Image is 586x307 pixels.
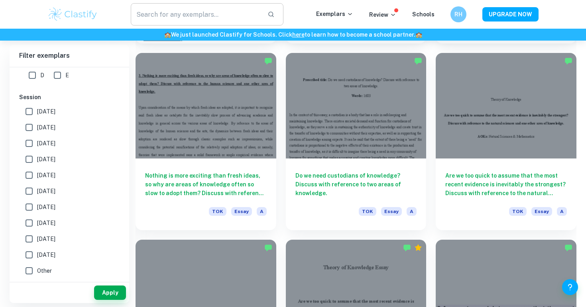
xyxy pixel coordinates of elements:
[557,207,567,216] span: A
[415,31,422,38] span: 🏫
[482,7,539,22] button: UPGRADE NOW
[562,279,578,295] button: Help and Feedback
[257,207,267,216] span: A
[359,207,376,216] span: TOK
[47,6,98,22] img: Clastify logo
[316,10,353,18] p: Exemplars
[450,6,466,22] button: RH
[37,219,55,227] span: [DATE]
[37,171,55,180] span: [DATE]
[414,57,422,65] img: Marked
[37,250,55,259] span: [DATE]
[10,45,129,67] h6: Filter exemplars
[436,53,576,230] a: Are we too quick to assume that the most recent evidence is inevitably the strongest? Discuss wit...
[407,207,417,216] span: A
[37,266,52,275] span: Other
[412,11,435,18] a: Schools
[564,244,572,252] img: Marked
[145,171,267,197] h6: Nothing is more exciting than fresh ideas, so why are areas of knowledge often so slow to adopt t...
[403,244,411,252] img: Marked
[531,207,552,216] span: Essay
[37,107,55,116] span: [DATE]
[37,139,55,148] span: [DATE]
[286,53,427,230] a: Do we need custodians of knowledge? Discuss with reference to two areas of knowledge.TOKEssayA
[292,31,305,38] a: here
[454,10,463,19] h6: RH
[131,3,261,25] input: Search for any exemplars...
[19,93,120,102] h6: Session
[509,207,527,216] span: TOK
[295,171,417,197] h6: Do we need custodians of knowledge? Discuss with reference to two areas of knowledge.
[37,203,55,211] span: [DATE]
[37,155,55,164] span: [DATE]
[2,30,584,39] h6: We just launched Clastify for Schools. Click to learn how to become a school partner.
[164,31,171,38] span: 🏫
[381,207,402,216] span: Essay
[369,10,396,19] p: Review
[37,187,55,196] span: [DATE]
[65,71,69,80] span: E
[231,207,252,216] span: Essay
[37,235,55,243] span: [DATE]
[37,123,55,132] span: [DATE]
[564,57,572,65] img: Marked
[445,171,567,197] h6: Are we too quick to assume that the most recent evidence is inevitably the strongest? Discuss wit...
[264,57,272,65] img: Marked
[209,207,226,216] span: TOK
[264,244,272,252] img: Marked
[136,53,276,230] a: Nothing is more exciting than fresh ideas, so why are areas of knowledge often so slow to adopt t...
[94,285,126,300] button: Apply
[414,244,422,252] div: Premium
[40,71,44,80] span: D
